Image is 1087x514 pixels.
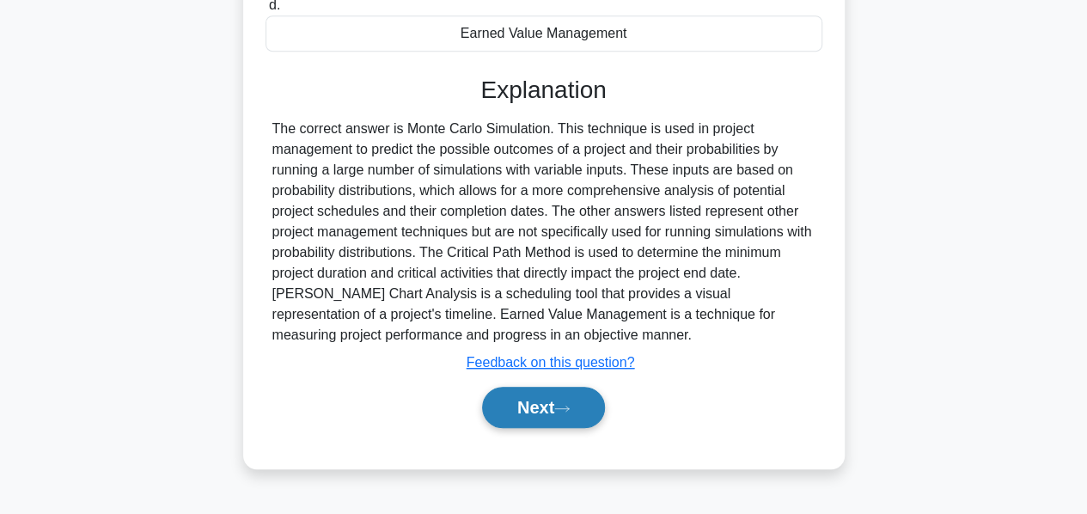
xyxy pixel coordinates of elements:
[272,119,815,346] div: The correct answer is Monte Carlo Simulation. This technique is used in project management to pre...
[467,355,635,370] a: Feedback on this question?
[276,76,812,105] h3: Explanation
[482,387,605,428] button: Next
[266,15,822,52] div: Earned Value Management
